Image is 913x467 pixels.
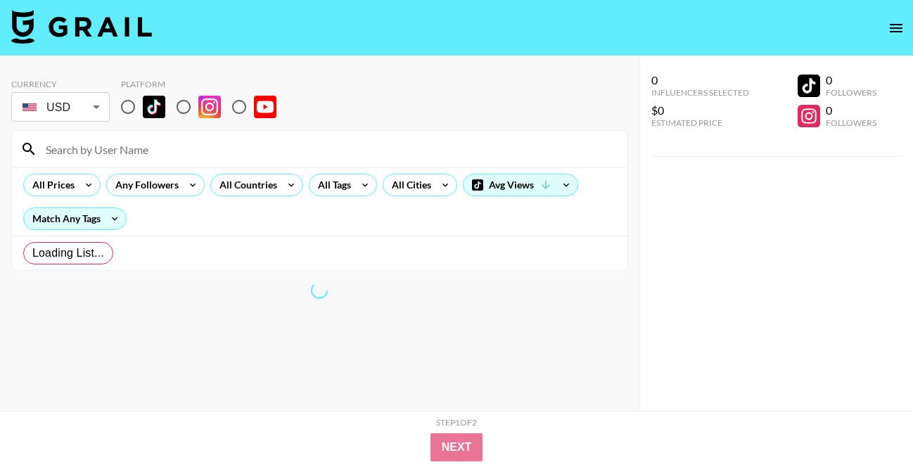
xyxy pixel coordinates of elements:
[309,174,354,196] div: All Tags
[254,96,276,118] img: YouTube
[651,73,749,87] div: 0
[826,103,876,117] div: 0
[436,417,477,428] div: Step 1 of 2
[11,79,110,89] div: Currency
[826,87,876,98] div: Followers
[464,174,577,196] div: Avg Views
[651,117,749,128] div: Estimated Price
[143,96,165,118] img: TikTok
[430,433,483,461] button: Next
[14,95,107,120] div: USD
[24,174,77,196] div: All Prices
[24,208,126,229] div: Match Any Tags
[11,10,152,44] img: Grail Talent
[32,245,104,262] span: Loading List...
[37,138,619,160] input: Search by User Name
[826,73,876,87] div: 0
[121,79,288,89] div: Platform
[383,174,434,196] div: All Cities
[211,174,280,196] div: All Countries
[310,281,328,300] span: Refreshing countries, tags, cities, lists, bookers, clients, talent, talent...
[107,174,181,196] div: Any Followers
[198,96,221,118] img: Instagram
[826,117,876,128] div: Followers
[882,14,910,42] button: open drawer
[651,103,749,117] div: $0
[651,87,749,98] div: Influencers Selected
